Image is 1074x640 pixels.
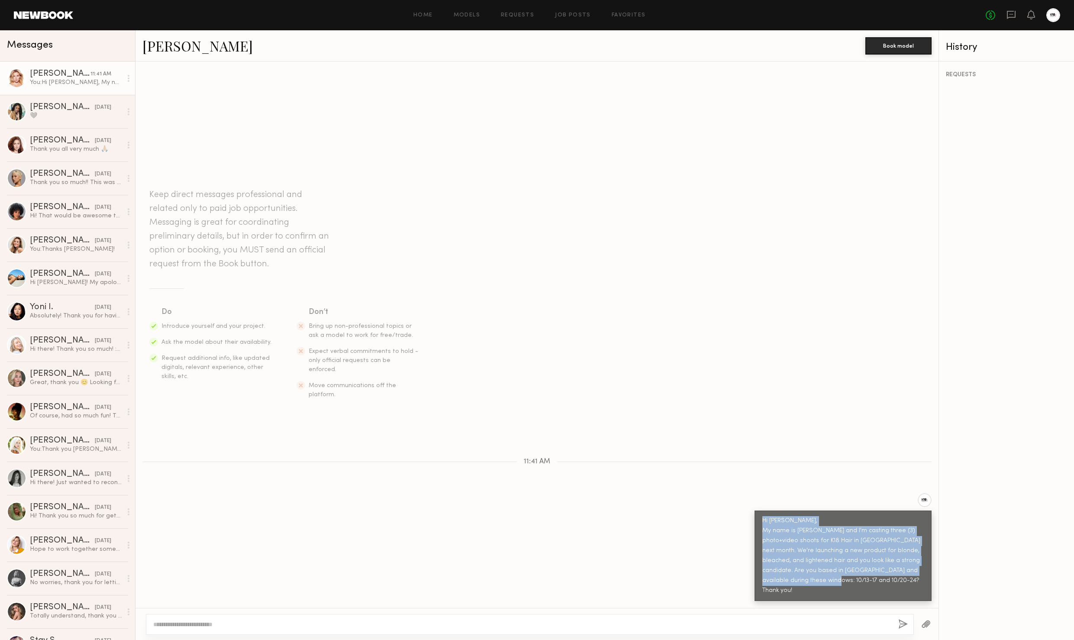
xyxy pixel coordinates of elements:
[30,278,122,287] div: Hi [PERSON_NAME]! My apologies for not getting back to you any sooner. I was off the platform for...
[612,13,646,18] a: Favorites
[95,370,111,378] div: [DATE]
[865,42,932,49] a: Book model
[30,178,122,187] div: Thank you so much!! This was one of the most organized, pleasant shoots ever. Youre the best!
[30,303,95,312] div: Yoni I.
[30,503,95,512] div: [PERSON_NAME]
[95,103,111,112] div: [DATE]
[30,203,95,212] div: [PERSON_NAME]
[30,470,95,478] div: [PERSON_NAME]
[30,570,95,579] div: [PERSON_NAME]
[30,378,122,387] div: Great, thank you 😊 Looking forward to working with you Have a nice weekend and stay safe !
[30,445,122,453] div: You: Thank you [PERSON_NAME]!
[30,136,95,145] div: [PERSON_NAME]
[95,604,111,612] div: [DATE]
[30,436,95,445] div: [PERSON_NAME]
[90,70,111,78] div: 11:41 AM
[95,404,111,412] div: [DATE]
[95,137,111,145] div: [DATE]
[30,270,95,278] div: [PERSON_NAME]
[161,339,271,345] span: Ask the model about their availability.
[946,72,1067,78] div: REQUESTS
[30,70,90,78] div: [PERSON_NAME]
[30,103,95,112] div: [PERSON_NAME]
[95,470,111,478] div: [DATE]
[161,306,272,318] div: Do
[95,204,111,212] div: [DATE]
[309,349,418,372] span: Expect verbal commitments to hold - only official requests can be enforced.
[30,537,95,545] div: [PERSON_NAME]
[309,323,413,338] span: Bring up non-professional topics or ask a model to work for free/trade.
[95,304,111,312] div: [DATE]
[413,13,433,18] a: Home
[762,516,924,596] div: Hi [PERSON_NAME], My name is [PERSON_NAME] and I'm casting three (3) photo+video shoots for K18 H...
[30,370,95,378] div: [PERSON_NAME]
[30,545,122,553] div: Hope to work together someday as well. Have a nice weekend ☀️
[149,188,331,271] header: Keep direct messages professional and related only to paid job opportunities. Messaging is great ...
[30,112,122,120] div: 🩶
[555,13,591,18] a: Job Posts
[309,383,396,398] span: Move communications off the platform.
[30,603,95,612] div: [PERSON_NAME]
[30,612,122,620] div: Totally understand, thank you for considering me for this project. Hope to work with you sometime...
[95,270,111,278] div: [DATE]
[95,237,111,245] div: [DATE]
[30,145,122,153] div: Thank you all very much 🙏🏼
[865,37,932,55] button: Book model
[30,245,122,253] div: You: Thanks [PERSON_NAME]!
[30,478,122,487] div: Hi there! Just wanted to reconnect with you here as I am back in [GEOGRAPHIC_DATA] and open to wo...
[161,356,270,379] span: Request additional info, like updated digitals, relevant experience, other skills, etc.
[30,403,95,412] div: [PERSON_NAME]
[946,42,1067,52] div: History
[454,13,480,18] a: Models
[30,412,122,420] div: Of course, had so much fun! Thank you [PERSON_NAME]
[95,570,111,579] div: [DATE]
[30,78,122,87] div: You: Hi [PERSON_NAME], My name is [PERSON_NAME] and I'm casting three (3) photo+video shoots for ...
[30,579,122,587] div: No worries, thank you for letting me know and good luck with the shoot! Will be on the lookout fo...
[95,537,111,545] div: [DATE]
[501,13,534,18] a: Requests
[30,236,95,245] div: [PERSON_NAME]
[30,345,122,353] div: Hi there! Thank you so much! :) my hair is fine and hair density is thick 🤍🤍
[30,170,95,178] div: [PERSON_NAME]
[95,170,111,178] div: [DATE]
[95,437,111,445] div: [DATE]
[30,312,122,320] div: Absolutely! Thank you for having me ♥️
[161,323,265,329] span: Introduce yourself and your project.
[95,337,111,345] div: [DATE]
[7,40,53,50] span: Messages
[309,306,419,318] div: Don’t
[30,212,122,220] div: Hi! That would be awesome thanks a lot My shipping info is [GEOGRAPHIC_DATA]
[30,512,122,520] div: Hi! Thank you so much for getting back to me. I’d love to be considered for your future shoot! Ha...
[95,504,111,512] div: [DATE]
[30,336,95,345] div: [PERSON_NAME]
[142,36,253,55] a: [PERSON_NAME]
[524,458,550,465] span: 11:41 AM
